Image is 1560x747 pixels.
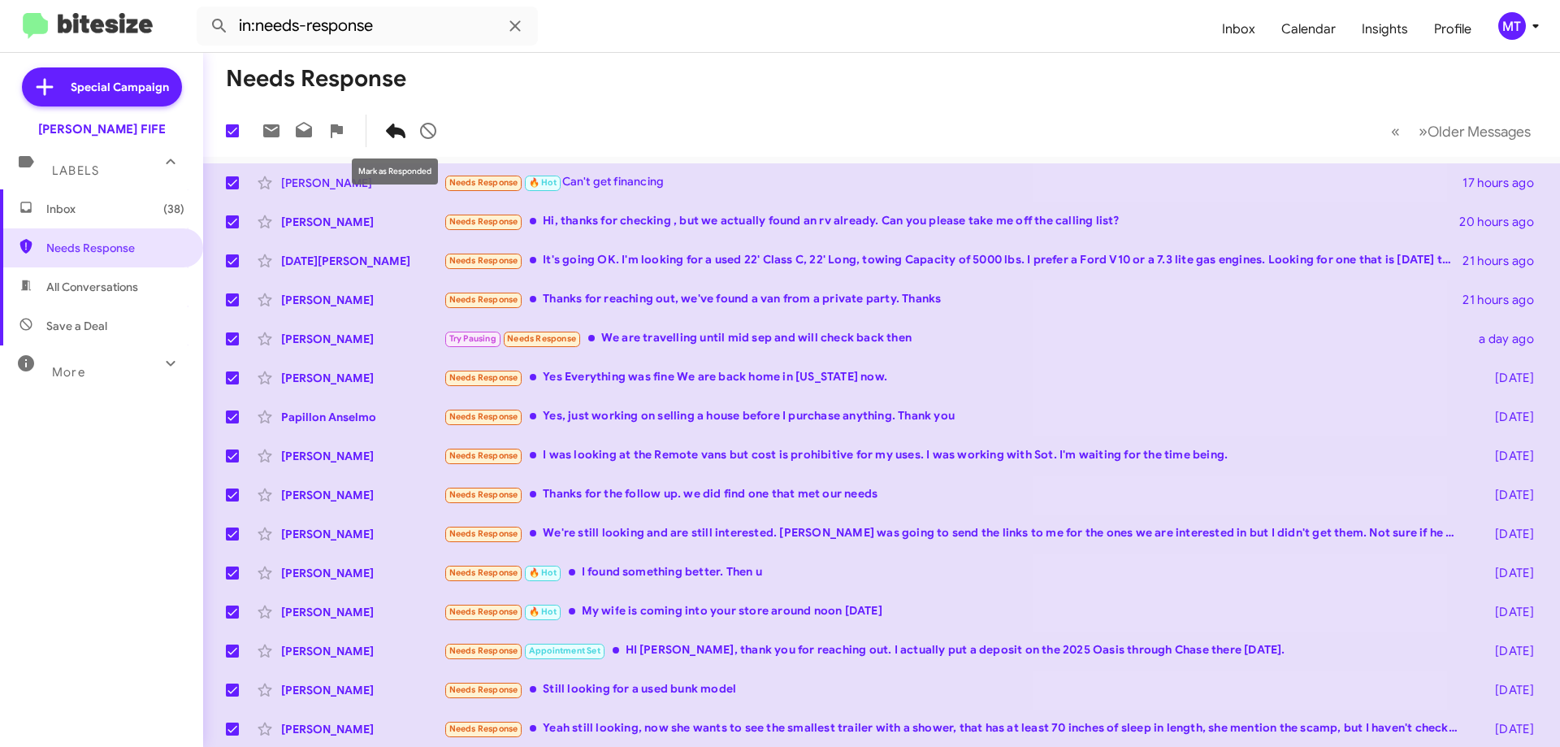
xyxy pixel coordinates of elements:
[22,67,182,106] a: Special Campaign
[1381,115,1410,148] button: Previous
[38,121,166,137] div: [PERSON_NAME] FIFE
[1484,12,1542,40] button: MT
[1409,115,1540,148] button: Next
[449,723,518,734] span: Needs Response
[1469,331,1547,347] div: a day ago
[352,159,438,185] div: Mark as Responded
[281,448,444,464] div: [PERSON_NAME]
[281,253,444,269] div: [DATE][PERSON_NAME]
[449,489,518,500] span: Needs Response
[281,565,444,581] div: [PERSON_NAME]
[52,163,99,178] span: Labels
[449,450,518,461] span: Needs Response
[449,606,518,617] span: Needs Response
[1428,123,1531,141] span: Older Messages
[46,201,184,217] span: Inbox
[281,643,444,659] div: [PERSON_NAME]
[1469,643,1547,659] div: [DATE]
[444,602,1469,621] div: My wife is coming into your store around noon [DATE]
[163,201,184,217] span: (38)
[281,526,444,542] div: [PERSON_NAME]
[529,645,600,656] span: Appointment Set
[529,177,557,188] span: 🔥 Hot
[449,411,518,422] span: Needs Response
[281,370,444,386] div: [PERSON_NAME]
[1462,175,1547,191] div: 17 hours ago
[1382,115,1540,148] nav: Page navigation example
[1469,448,1547,464] div: [DATE]
[444,485,1469,504] div: Thanks for the follow up. we did find one that met our needs
[444,329,1469,348] div: We are travelling until mid sep and will check back then
[1469,682,1547,698] div: [DATE]
[46,240,184,256] span: Needs Response
[1469,409,1547,425] div: [DATE]
[1469,604,1547,620] div: [DATE]
[281,682,444,698] div: [PERSON_NAME]
[444,446,1469,465] div: I was looking at the Remote vans but cost is prohibitive for my uses. I was working with Sot. I'm...
[1469,565,1547,581] div: [DATE]
[1462,292,1547,308] div: 21 hours ago
[449,294,518,305] span: Needs Response
[449,255,518,266] span: Needs Response
[1419,121,1428,141] span: »
[507,333,576,344] span: Needs Response
[1421,6,1484,53] a: Profile
[444,290,1462,309] div: Thanks for reaching out, we've found a van from a private party. Thanks
[1209,6,1268,53] a: Inbox
[52,365,85,380] span: More
[444,251,1462,270] div: It's going OK. I'm looking for a used 22' Class C, 22' Long, towing Capacity of 5000 lbs. I prefe...
[529,567,557,578] span: 🔥 Hot
[449,684,518,695] span: Needs Response
[1268,6,1349,53] a: Calendar
[444,212,1459,231] div: Hi, thanks for checking , but we actually found an rv already. Can you please take me off the cal...
[444,368,1469,387] div: Yes Everything was fine We are back home in [US_STATE] now.
[226,66,406,92] h1: Needs Response
[444,719,1469,738] div: Yeah still looking, now she wants to see the smallest trailer with a shower, that has at least 70...
[46,318,107,334] span: Save a Deal
[1469,721,1547,737] div: [DATE]
[444,407,1469,426] div: Yes, just working on selling a house before I purchase anything. Thank you
[71,79,169,95] span: Special Campaign
[281,721,444,737] div: [PERSON_NAME]
[1459,214,1547,230] div: 20 hours ago
[1462,253,1547,269] div: 21 hours ago
[444,641,1469,660] div: HI [PERSON_NAME], thank you for reaching out. I actually put a deposit on the 2025 Oasis through ...
[449,372,518,383] span: Needs Response
[281,487,444,503] div: [PERSON_NAME]
[281,409,444,425] div: Papillon Anselmo
[1469,370,1547,386] div: [DATE]
[281,292,444,308] div: [PERSON_NAME]
[281,214,444,230] div: [PERSON_NAME]
[529,606,557,617] span: 🔥 Hot
[449,528,518,539] span: Needs Response
[449,216,518,227] span: Needs Response
[449,333,496,344] span: Try Pausing
[449,645,518,656] span: Needs Response
[444,173,1462,192] div: Can't get financing
[46,279,138,295] span: All Conversations
[449,177,518,188] span: Needs Response
[444,680,1469,699] div: Still looking for a used bunk model
[281,604,444,620] div: [PERSON_NAME]
[1349,6,1421,53] a: Insights
[197,7,538,46] input: Search
[1469,526,1547,542] div: [DATE]
[281,175,444,191] div: [PERSON_NAME]
[444,563,1469,582] div: I found something better. Then u
[444,524,1469,543] div: We're still looking and are still interested. [PERSON_NAME] was going to send the links to me for...
[1498,12,1526,40] div: MT
[449,567,518,578] span: Needs Response
[1391,121,1400,141] span: «
[281,331,444,347] div: [PERSON_NAME]
[1469,487,1547,503] div: [DATE]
